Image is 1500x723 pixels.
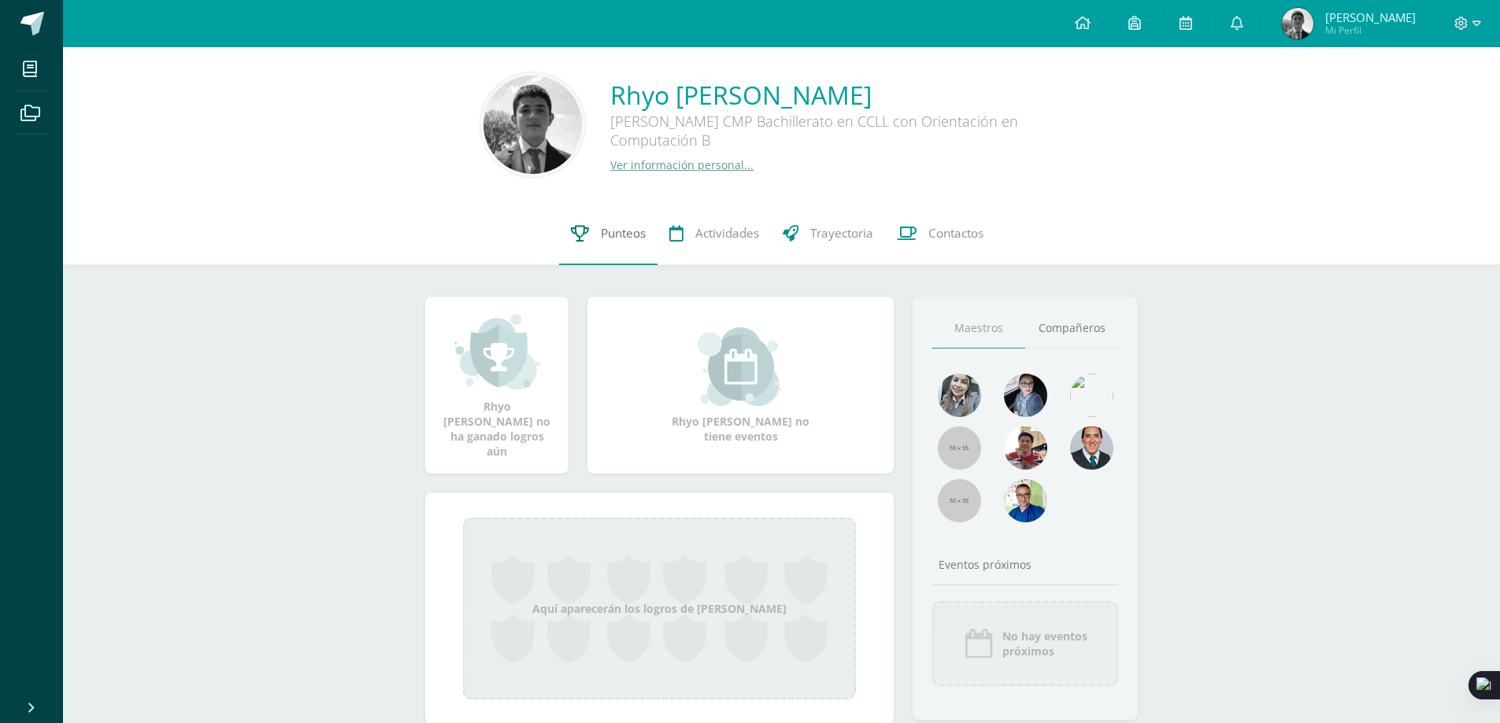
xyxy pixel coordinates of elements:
img: a018741206418cdaa65bea447befaed4.png [483,76,582,174]
span: No hay eventos próximos [1002,629,1087,658]
div: Eventos próximos [932,557,1118,572]
img: 55x55 [938,426,981,470]
img: event_icon.png [963,628,994,659]
span: Punteos [601,225,646,242]
a: Actividades [657,202,771,265]
img: 45bd7986b8947ad7e5894cbc9b781108.png [938,374,981,417]
a: Compañeros [1025,308,1118,349]
img: 55x55 [938,479,981,522]
a: Trayectoria [771,202,885,265]
img: achievement_small.png [454,312,540,391]
span: Mi Perfil [1325,24,1416,37]
span: [PERSON_NAME] [1325,9,1416,25]
a: Maestros [932,308,1025,349]
img: 11152eb22ca3048aebc25a5ecf6973a7.png [1004,426,1047,470]
a: Ver información personal... [610,157,754,172]
img: b15cf863827e7b7a708415bb8804ae1f.png [1282,8,1313,39]
span: Actividades [695,225,759,242]
a: Contactos [885,202,995,265]
img: eec80b72a0218df6e1b0c014193c2b59.png [1070,426,1113,470]
div: Rhyo [PERSON_NAME] no tiene eventos [662,327,820,444]
span: Trayectoria [810,225,873,242]
img: event_small.png [698,327,783,406]
a: Rhyo [PERSON_NAME] [610,78,1083,112]
span: Contactos [928,225,983,242]
div: Aquí aparecerán los logros de [PERSON_NAME] [463,518,856,699]
div: Rhyo [PERSON_NAME] no ha ganado logros aún [441,312,553,459]
img: 10741f48bcca31577cbcd80b61dad2f3.png [1004,479,1047,522]
div: [PERSON_NAME] CMP Bachillerato en CCLL con Orientación en Computación B [610,112,1083,157]
img: c25c8a4a46aeab7e345bf0f34826bacf.png [1070,374,1113,417]
a: Punteos [559,202,657,265]
img: b8baad08a0802a54ee139394226d2cf3.png [1004,374,1047,417]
